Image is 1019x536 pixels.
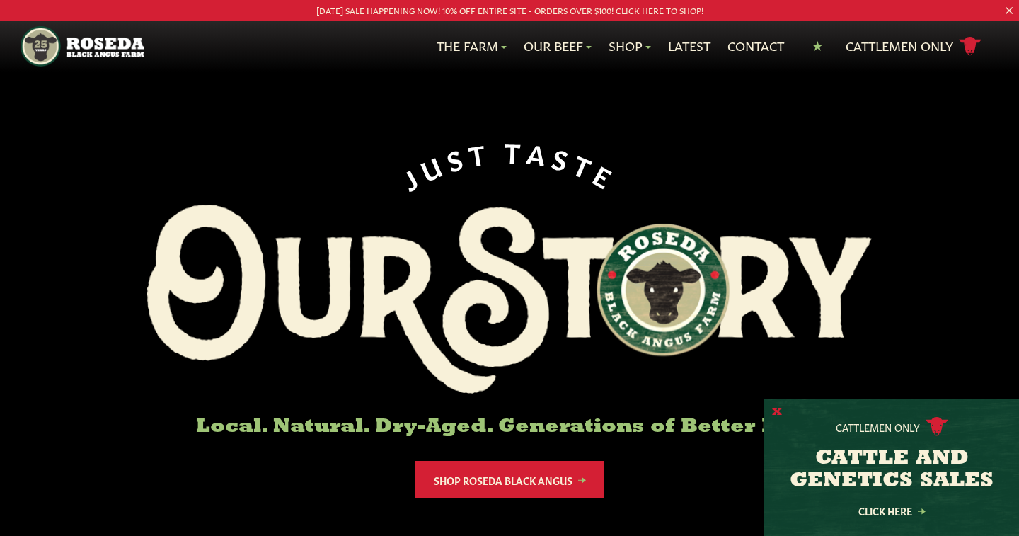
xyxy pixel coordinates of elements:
[550,141,578,174] span: S
[772,405,782,420] button: X
[466,137,493,168] span: T
[526,137,554,169] span: A
[836,420,920,434] p: Cattlemen Only
[415,147,450,183] span: U
[828,506,955,515] a: Click Here
[396,159,426,193] span: J
[609,37,651,55] a: Shop
[590,158,623,193] span: E
[668,37,710,55] a: Latest
[443,141,471,174] span: S
[926,417,948,436] img: cattle-icon.svg
[21,26,144,67] img: https://roseda.com/wp-content/uploads/2021/05/roseda-25-header.png
[727,37,784,55] a: Contact
[782,447,1001,493] h3: CATTLE AND GENETICS SALES
[504,136,526,165] span: T
[147,205,872,394] img: Roseda Black Aangus Farm
[570,148,601,183] span: T
[21,21,998,72] nav: Main Navigation
[415,461,604,498] a: Shop Roseda Black Angus
[396,136,624,193] div: JUST TASTE
[51,3,968,18] p: [DATE] SALE HAPPENING NOW! 10% OFF ENTIRE SITE - ORDERS OVER $100! CLICK HERE TO SHOP!
[846,34,981,59] a: Cattlemen Only
[147,416,872,438] h6: Local. Natural. Dry-Aged. Generations of Better Beef.
[437,37,507,55] a: The Farm
[524,37,592,55] a: Our Beef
